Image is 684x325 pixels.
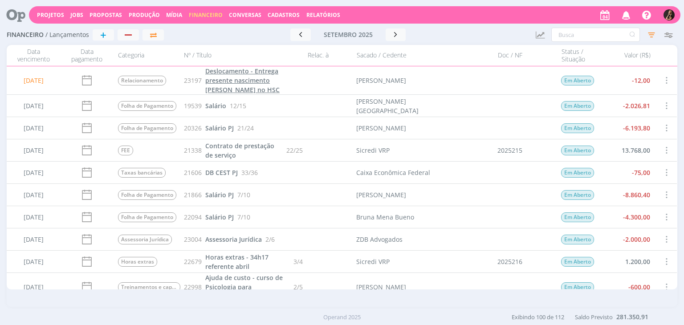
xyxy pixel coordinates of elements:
span: 19539 [184,101,202,110]
img: L [664,9,675,20]
div: [DATE] [7,117,60,139]
div: Caixa Econômica Federal [357,168,431,177]
button: Cadastros [265,12,302,19]
span: + [100,29,106,40]
span: Deslocamento - Entrega presente nascimento [PERSON_NAME] no HSC [205,67,280,94]
div: Status / Situação [557,48,602,63]
a: DB CEST PJ [205,168,238,177]
span: 22998 [184,282,202,292]
div: [DATE] [7,66,60,94]
div: -75,00 [602,162,655,183]
span: Em Aberto [562,257,594,267]
span: Em Aberto [562,235,594,244]
div: [DATE] [7,228,60,250]
div: -8.860,40 [602,184,655,206]
input: Busca [551,28,640,42]
div: Sicredi VRP [357,257,390,266]
span: Folha de Pagamento [118,101,176,111]
span: 2/6 [265,235,275,244]
span: 7/10 [237,190,250,199]
span: Em Aberto [562,190,594,200]
div: 1.200,00 [602,251,655,272]
span: 21606 [184,168,202,177]
span: Assessoria Jurídica [118,235,172,244]
span: setembro 2025 [324,30,373,39]
div: [PERSON_NAME] [357,123,407,133]
div: Bruna Mena Bueno [357,212,415,222]
button: Mídia [163,12,185,19]
span: Assessoria Jurídica [205,235,262,244]
span: 22/25 [287,146,303,155]
span: Nº / Título [184,52,212,59]
span: Salário PJ [205,213,234,221]
div: [PERSON_NAME] [357,76,407,85]
span: 21/24 [237,123,254,133]
span: Salário PJ [205,124,234,132]
span: Ajuda de custo - curso de Psicologia para [PERSON_NAME] [205,273,283,301]
span: Contrato de prestação de serviço [205,142,274,159]
a: Relatórios [306,11,340,19]
div: [DATE] [7,184,60,206]
button: Financeiro [186,12,225,19]
div: 13.768,00 [602,139,655,161]
span: Em Aberto [562,76,594,85]
a: Salário PJ [205,212,234,222]
span: 2/5 [294,282,303,292]
div: [DATE] [7,206,60,228]
div: Doc / NF [464,48,557,63]
span: / Lançamentos [45,31,89,39]
span: 21866 [184,190,202,199]
span: 22679 [184,257,202,266]
button: Conversas [226,12,264,19]
span: Em Aberto [562,146,594,155]
button: Projetos [34,12,67,19]
span: 20326 [184,123,202,133]
b: 281.350,91 [616,313,648,321]
span: Cadastros [268,11,300,19]
div: Data pagamento [60,48,114,63]
div: [PERSON_NAME] [357,190,407,199]
div: [DATE] [7,162,60,183]
span: Financeiro [7,31,44,39]
span: Folha de Pagamento [118,212,176,222]
span: 7/10 [237,212,250,222]
span: Treinamentos e capacitações [118,282,180,292]
span: Folha de Pagamento [118,190,176,200]
a: Conversas [229,11,261,19]
a: Horas extras - 34h17 referente abril [205,252,290,271]
button: setembro 2025 [311,28,386,41]
button: Propostas [87,12,125,19]
div: [DATE] [7,95,60,117]
div: Relac. à [303,48,352,63]
span: Saldo Previsto [575,313,613,321]
div: Sicredi VRP [357,146,390,155]
div: [PERSON_NAME] [357,282,407,292]
span: Em Aberto [562,168,594,178]
button: + [93,29,114,41]
a: Contrato de prestação de serviço [205,141,283,160]
a: Salário PJ [205,190,234,199]
div: -6.193,80 [602,117,655,139]
span: 12/15 [230,101,246,110]
a: Salário [205,101,226,110]
span: 33/36 [241,168,258,177]
span: Exibindo 100 de 112 [512,313,564,321]
div: -4.300,00 [602,206,655,228]
div: -12,00 [602,66,655,94]
span: FEE [118,146,133,155]
div: Categoria [114,48,180,63]
div: [DATE] [7,273,60,301]
div: -2.000,00 [602,228,655,250]
a: Deslocamento - Entrega presente nascimento [PERSON_NAME] no HSC [205,66,303,94]
span: Financeiro [189,11,223,19]
span: Horas extras [118,257,157,267]
div: Data vencimento [7,48,60,63]
span: Em Aberto [562,282,594,292]
span: Em Aberto [562,101,594,111]
a: Ajuda de custo - curso de Psicologia para [PERSON_NAME] [205,273,290,301]
span: Relacionamento [118,76,166,85]
span: 23004 [184,235,202,244]
span: 23197 [184,76,202,85]
a: Salário PJ [205,123,234,133]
